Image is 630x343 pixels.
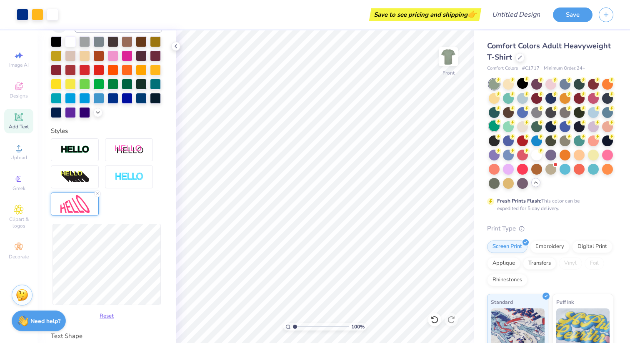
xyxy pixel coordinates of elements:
[4,216,33,229] span: Clipart & logos
[491,298,513,306] span: Standard
[60,145,90,155] img: Stroke
[523,257,556,270] div: Transfers
[559,257,582,270] div: Vinyl
[556,298,574,306] span: Puff Ink
[487,257,520,270] div: Applique
[51,126,162,136] div: Styles
[544,65,585,72] span: Minimum Order: 24 +
[522,65,540,72] span: # C1717
[497,198,541,204] strong: Fresh Prints Flash:
[442,69,455,77] div: Front
[467,9,477,19] span: 👉
[440,48,457,65] img: Front
[487,41,611,62] span: Comfort Colors Adult Heavyweight T-Shirt
[530,240,570,253] div: Embroidery
[9,123,29,130] span: Add Text
[487,224,613,233] div: Print Type
[12,185,25,192] span: Greek
[371,8,479,21] div: Save to see pricing and shipping
[9,253,29,260] span: Decorate
[485,6,547,23] input: Untitled Design
[553,8,592,22] button: Save
[487,274,527,286] div: Rhinestones
[10,93,28,99] span: Designs
[497,197,600,212] div: This color can be expedited for 5 day delivery.
[585,257,604,270] div: Foil
[96,309,117,323] button: Reset
[487,240,527,253] div: Screen Print
[60,195,90,213] img: Free Distort
[9,62,29,68] span: Image AI
[10,154,27,161] span: Upload
[115,172,144,182] img: Negative Space
[115,145,144,155] img: Shadow
[572,240,612,253] div: Digital Print
[487,65,518,72] span: Comfort Colors
[51,331,162,341] div: Text Shape
[351,323,365,330] span: 100 %
[30,317,60,325] strong: Need help?
[60,170,90,184] img: 3d Illusion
